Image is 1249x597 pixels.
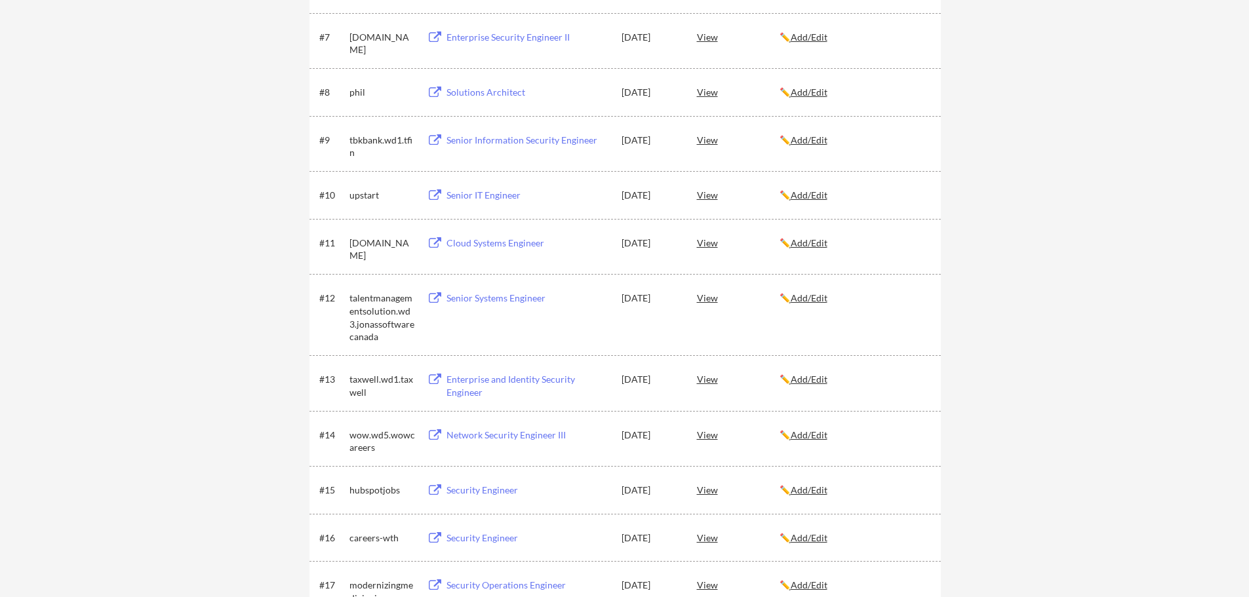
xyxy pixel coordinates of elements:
div: #8 [319,86,345,99]
div: careers-wth [349,531,415,545]
div: [DATE] [622,292,679,305]
div: [DOMAIN_NAME] [349,31,415,56]
div: ✏️ [780,237,929,250]
u: Add/Edit [791,134,827,145]
div: talentmanagementsolution.wd3.jonassoftwarecanada [349,292,415,343]
div: ✏️ [780,189,929,202]
div: #13 [319,373,345,386]
div: View [697,367,780,391]
div: #14 [319,429,345,442]
div: taxwell.wd1.taxwell [349,373,415,398]
div: phil [349,86,415,99]
div: View [697,423,780,446]
div: ✏️ [780,86,929,99]
div: ✏️ [780,31,929,44]
div: ✏️ [780,484,929,497]
div: #7 [319,31,345,44]
div: View [697,231,780,254]
div: upstart [349,189,415,202]
u: Add/Edit [791,31,827,43]
div: [DATE] [622,31,679,44]
div: Senior Information Security Engineer [446,134,609,147]
u: Add/Edit [791,374,827,385]
div: [DATE] [622,484,679,497]
div: #12 [319,292,345,305]
div: Security Engineer [446,531,609,545]
div: Network Security Engineer III [446,429,609,442]
div: [DATE] [622,189,679,202]
div: #11 [319,237,345,250]
div: ✏️ [780,429,929,442]
div: tbkbank.wd1.tfin [349,134,415,159]
div: Senior Systems Engineer [446,292,609,305]
div: Security Operations Engineer [446,579,609,592]
div: [DATE] [622,86,679,99]
div: #15 [319,484,345,497]
u: Add/Edit [791,484,827,495]
div: hubspotjobs [349,484,415,497]
div: View [697,25,780,48]
div: ✏️ [780,134,929,147]
u: Add/Edit [791,429,827,440]
div: View [697,478,780,501]
div: [DATE] [622,429,679,442]
div: #16 [319,531,345,545]
div: [DATE] [622,373,679,386]
div: Solutions Architect [446,86,609,99]
div: View [697,526,780,549]
div: [DATE] [622,134,679,147]
u: Add/Edit [791,237,827,248]
div: [DATE] [622,579,679,592]
div: Senior IT Engineer [446,189,609,202]
u: Add/Edit [791,292,827,303]
div: #10 [319,189,345,202]
div: ✏️ [780,373,929,386]
div: wow.wd5.wowcareers [349,429,415,454]
div: View [697,128,780,151]
div: ✏️ [780,292,929,305]
u: Add/Edit [791,579,827,590]
div: View [697,573,780,596]
div: [DATE] [622,237,679,250]
u: Add/Edit [791,87,827,98]
div: [DOMAIN_NAME] [349,237,415,262]
div: View [697,80,780,104]
u: Add/Edit [791,532,827,543]
div: View [697,183,780,206]
div: View [697,286,780,309]
u: Add/Edit [791,189,827,201]
div: ✏️ [780,531,929,545]
div: Enterprise Security Engineer II [446,31,609,44]
div: #9 [319,134,345,147]
div: Cloud Systems Engineer [446,237,609,250]
div: Enterprise and Identity Security Engineer [446,373,609,398]
div: [DATE] [622,531,679,545]
div: ✏️ [780,579,929,592]
div: #17 [319,579,345,592]
div: Security Engineer [446,484,609,497]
